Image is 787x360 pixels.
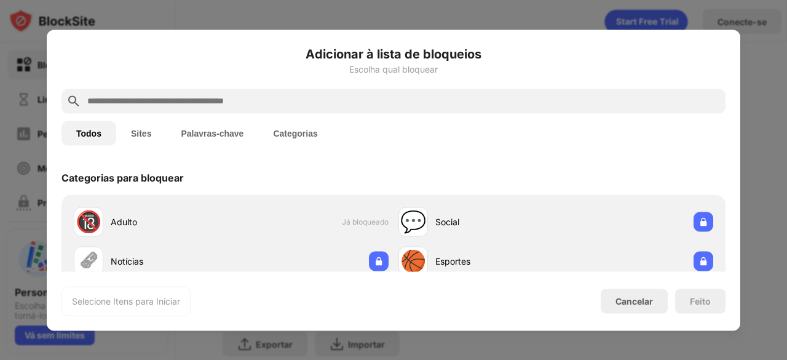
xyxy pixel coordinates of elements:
[400,209,426,234] font: 💬
[400,248,426,273] font: 🏀
[615,296,653,306] font: Cancelar
[435,217,459,227] font: Social
[76,209,101,234] font: 🔞
[435,256,470,266] font: Esportes
[273,128,317,138] font: Categorias
[111,256,143,266] font: Notícias
[72,295,180,306] font: Selecione Itens para Iniciar
[78,248,99,273] font: 🗞
[342,217,389,226] font: Já bloqueado
[349,63,438,74] font: Escolha qual bloquear
[76,128,101,138] font: Todos
[61,121,116,145] button: Todos
[258,121,332,145] button: Categorias
[166,121,258,145] button: Palavras-chave
[61,171,184,183] font: Categorias para bloquear
[181,128,243,138] font: Palavras-chave
[131,128,151,138] font: Sites
[690,295,711,306] font: Feito
[116,121,166,145] button: Sites
[66,94,81,108] img: search.svg
[111,217,137,227] font: Adulto
[306,46,481,61] font: Adicionar à lista de bloqueios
